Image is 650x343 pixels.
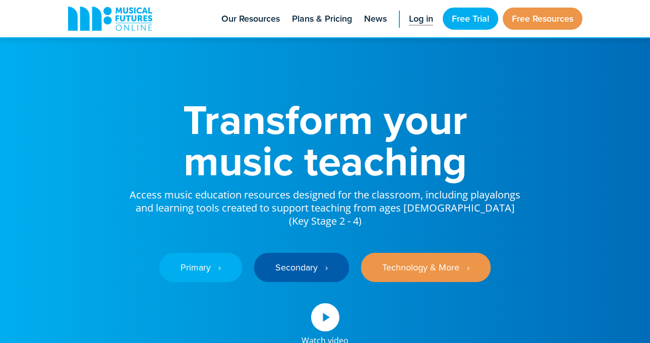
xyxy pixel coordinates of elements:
[159,253,242,282] a: Primary ‎‏‏‎ ‎ ›
[361,253,491,282] a: Technology & More ‎‏‏‎ ‎ ›
[292,12,352,26] span: Plans & Pricing
[503,8,582,30] a: Free Resources
[443,8,498,30] a: Free Trial
[254,253,349,282] a: Secondary ‎‏‏‎ ‎ ›
[364,12,387,26] span: News
[221,12,280,26] span: Our Resources
[409,12,433,26] span: Log in
[129,99,522,181] h1: Transform your music teaching
[129,181,522,228] p: Access music education resources designed for the classroom, including playalongs and learning to...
